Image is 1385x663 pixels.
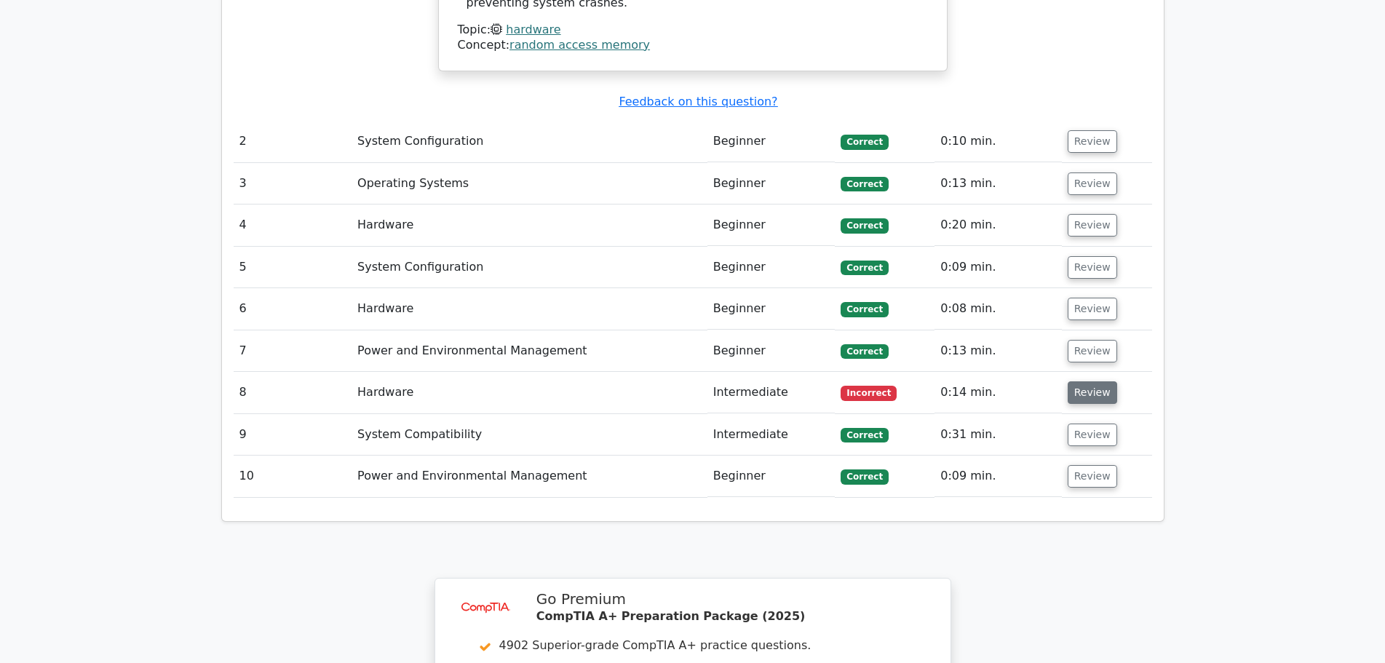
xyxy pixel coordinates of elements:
[707,247,836,288] td: Beginner
[934,205,1061,246] td: 0:20 min.
[707,288,836,330] td: Beginner
[934,121,1061,162] td: 0:10 min.
[841,177,888,191] span: Correct
[841,386,897,400] span: Incorrect
[352,456,707,497] td: Power and Environmental Management
[352,372,707,413] td: Hardware
[934,414,1061,456] td: 0:31 min.
[352,163,707,205] td: Operating Systems
[841,135,888,149] span: Correct
[1068,340,1117,362] button: Review
[707,121,836,162] td: Beginner
[234,121,352,162] td: 2
[1068,256,1117,279] button: Review
[352,414,707,456] td: System Compatibility
[234,247,352,288] td: 5
[934,330,1061,372] td: 0:13 min.
[707,414,836,456] td: Intermediate
[934,372,1061,413] td: 0:14 min.
[934,288,1061,330] td: 0:08 min.
[841,302,888,317] span: Correct
[458,38,928,53] div: Concept:
[1068,172,1117,195] button: Review
[707,205,836,246] td: Beginner
[352,288,707,330] td: Hardware
[707,330,836,372] td: Beginner
[234,288,352,330] td: 6
[1068,465,1117,488] button: Review
[234,414,352,456] td: 9
[352,330,707,372] td: Power and Environmental Management
[1068,130,1117,153] button: Review
[841,261,888,275] span: Correct
[509,38,650,52] a: random access memory
[841,218,888,233] span: Correct
[1068,381,1117,404] button: Review
[1068,424,1117,446] button: Review
[841,344,888,359] span: Correct
[619,95,777,108] a: Feedback on this question?
[934,163,1061,205] td: 0:13 min.
[934,247,1061,288] td: 0:09 min.
[841,469,888,484] span: Correct
[707,372,836,413] td: Intermediate
[234,330,352,372] td: 7
[234,456,352,497] td: 10
[707,163,836,205] td: Beginner
[234,205,352,246] td: 4
[352,121,707,162] td: System Configuration
[234,163,352,205] td: 3
[934,456,1061,497] td: 0:09 min.
[234,372,352,413] td: 8
[506,23,560,36] a: hardware
[707,456,836,497] td: Beginner
[352,247,707,288] td: System Configuration
[841,428,888,442] span: Correct
[458,23,928,38] div: Topic:
[1068,298,1117,320] button: Review
[1068,214,1117,237] button: Review
[352,205,707,246] td: Hardware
